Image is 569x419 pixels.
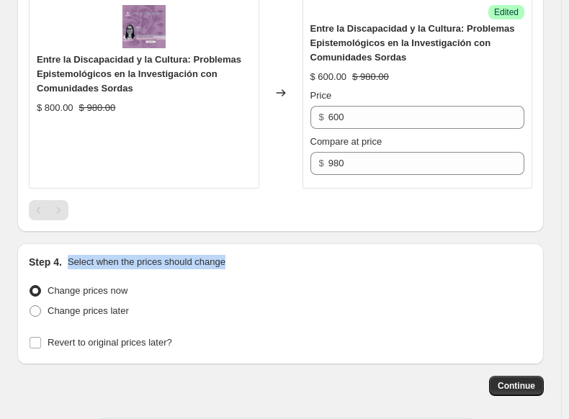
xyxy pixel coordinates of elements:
strike: $ 980.00 [352,70,389,84]
button: Continue [489,376,544,396]
span: Change prices later [48,305,129,316]
span: Revert to original prices later? [48,337,172,348]
span: Edited [494,6,519,18]
p: Select when the prices should change [68,255,225,269]
span: Price [310,90,332,101]
div: $ 600.00 [310,70,347,84]
span: Continue [498,380,535,392]
h2: Step 4. [29,255,62,269]
span: $ [319,158,324,168]
img: LAPMI_Madrid_80x.png [122,5,166,48]
nav: Pagination [29,200,68,220]
span: Entre la Discapacidad y la Cultura: Problemas Epistemológicos en la Investigación con Comunidades... [310,23,515,63]
span: Change prices now [48,285,127,296]
span: Entre la Discapacidad y la Cultura: Problemas Epistemológicos en la Investigación con Comunidades... [37,54,241,94]
span: Compare at price [310,136,382,147]
span: $ [319,112,324,122]
strike: $ 980.00 [79,101,116,115]
div: $ 800.00 [37,101,73,115]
